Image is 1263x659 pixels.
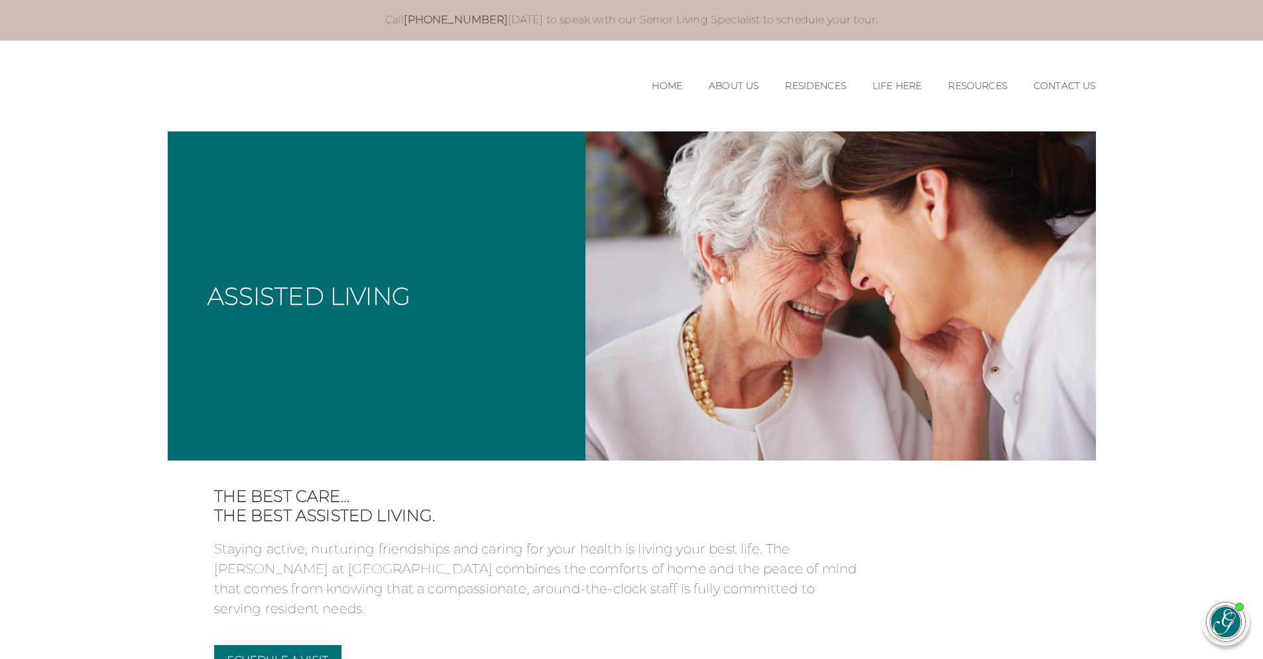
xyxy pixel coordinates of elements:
a: Residences [785,80,846,92]
span: The best care… [214,487,864,506]
a: Home [652,80,682,92]
a: Contact Us [1034,80,1096,92]
a: Life Here [872,80,922,92]
h1: Assisted Living [208,284,410,308]
a: Resources [948,80,1006,92]
p: Call [DATE] to speak with our Senior Living Specialist to schedule your tour. [181,13,1083,27]
p: Staying active, nurturing friendships and caring for your health is living your best life. The [P... [214,539,864,619]
a: About Us [709,80,758,92]
span: The Best Assisted Living. [214,506,864,526]
img: avatar [1207,603,1245,641]
a: [PHONE_NUMBER] [404,13,507,26]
